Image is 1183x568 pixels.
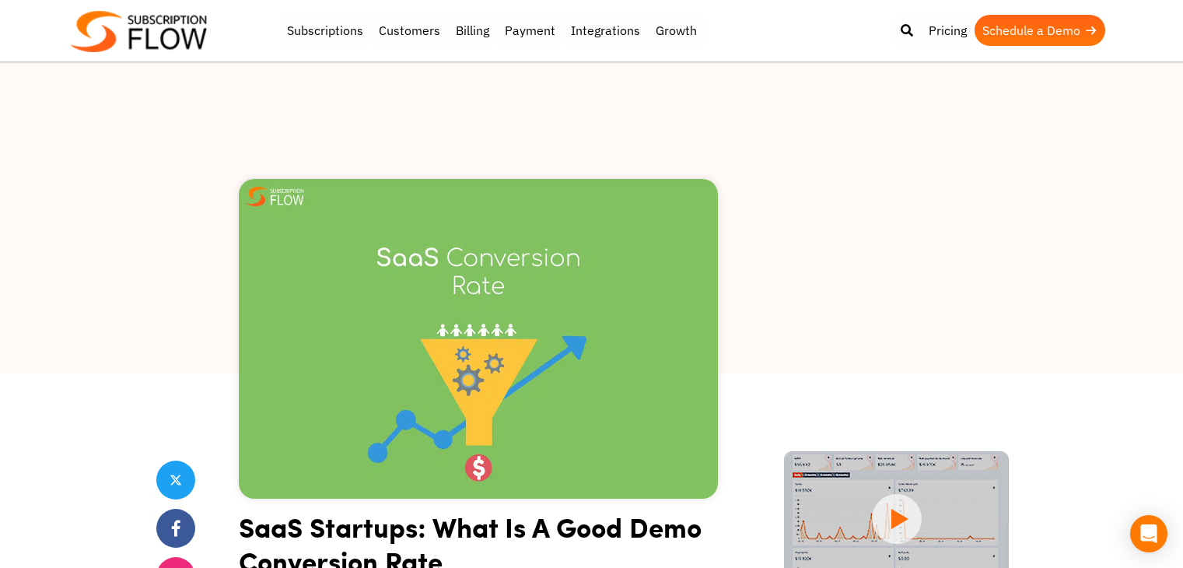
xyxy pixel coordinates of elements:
[239,179,718,499] img: What-Is-A-Good-Demo-Conversion-Rate
[921,15,975,46] a: Pricing
[975,15,1105,46] a: Schedule a Demo
[279,15,371,46] a: Subscriptions
[71,11,207,52] img: Subscriptionflow
[371,15,448,46] a: Customers
[1130,515,1167,552] div: Open Intercom Messenger
[448,15,497,46] a: Billing
[648,15,705,46] a: Growth
[497,15,563,46] a: Payment
[563,15,648,46] a: Integrations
